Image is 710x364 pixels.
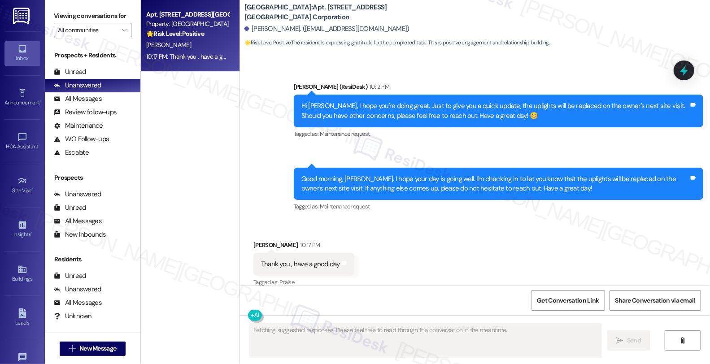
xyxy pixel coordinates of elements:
div: Unread [54,271,86,281]
div: [PERSON_NAME]. ([EMAIL_ADDRESS][DOMAIN_NAME]) [244,24,409,34]
div: Prospects [45,173,140,182]
div: Thank you , have a good day [261,260,340,269]
span: • [40,98,41,104]
span: Send [627,336,641,345]
strong: 🌟 Risk Level: Positive [244,39,291,46]
span: Get Conversation Link [537,296,599,305]
div: Residents [45,255,140,264]
strong: 🌟 Risk Level: Positive [146,30,204,38]
button: Send [607,330,651,351]
div: [PERSON_NAME] (ResiDesk) [294,82,703,95]
div: Unanswered [54,190,101,199]
div: All Messages [54,94,102,104]
div: Hi [PERSON_NAME], I hope you're doing great. Just to give you a quick update, the uplights will b... [301,101,689,121]
a: Buildings [4,262,40,286]
i:  [122,26,126,34]
div: Unanswered [54,285,101,294]
textarea: Fetching suggested responses. Please feel free to read through the conversation in the meantime. [250,324,601,357]
span: • [32,186,34,192]
div: Tagged as: [294,127,703,140]
span: : The resident is expressing gratitude for the completed task. This is positive engagement and re... [244,38,549,48]
div: Good morning, [PERSON_NAME]. I hope your day is going well. I'm checking in to let you know that ... [301,174,689,194]
div: New Inbounds [54,230,106,239]
div: 10:17 PM: Thank you , have a good day [146,52,244,61]
div: Review follow-ups [54,108,117,117]
div: Maintenance [54,121,103,130]
span: Maintenance request [320,130,370,138]
div: Unread [54,203,86,212]
i:  [617,337,623,344]
div: Tagged as: [253,276,354,289]
a: Insights • [4,217,40,242]
div: All Messages [54,217,102,226]
span: Maintenance request [320,203,370,210]
a: Site Visit • [4,173,40,198]
div: Unread [54,67,86,77]
div: 10:17 PM [298,240,320,250]
img: ResiDesk Logo [13,8,31,24]
div: 10:12 PM [367,82,389,91]
button: Share Conversation via email [610,290,701,311]
div: Unknown [54,312,92,321]
a: Leads [4,306,40,330]
div: WO Follow-ups [54,134,109,144]
div: [PERSON_NAME] [253,240,354,253]
b: [GEOGRAPHIC_DATA]: Apt. [STREET_ADDRESS][GEOGRAPHIC_DATA] Corporation [244,3,424,22]
div: Unanswered [54,81,101,90]
button: Get Conversation Link [531,290,605,311]
div: All Messages [54,298,102,308]
label: Viewing conversations for [54,9,131,23]
input: All communities [58,23,117,37]
div: Tagged as: [294,200,703,213]
a: HOA Assistant [4,130,40,154]
div: Property: [GEOGRAPHIC_DATA] [146,19,229,29]
div: Prospects + Residents [45,51,140,60]
div: Apt. [STREET_ADDRESS][GEOGRAPHIC_DATA] Corporation [146,10,229,19]
span: • [31,230,32,236]
i:  [69,345,76,352]
span: New Message [79,344,116,353]
span: [PERSON_NAME] [146,41,191,49]
button: New Message [60,342,126,356]
span: Praise [279,278,294,286]
span: Share Conversation via email [615,296,695,305]
a: Inbox [4,41,40,65]
div: Escalate [54,148,89,157]
i:  [679,337,686,344]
